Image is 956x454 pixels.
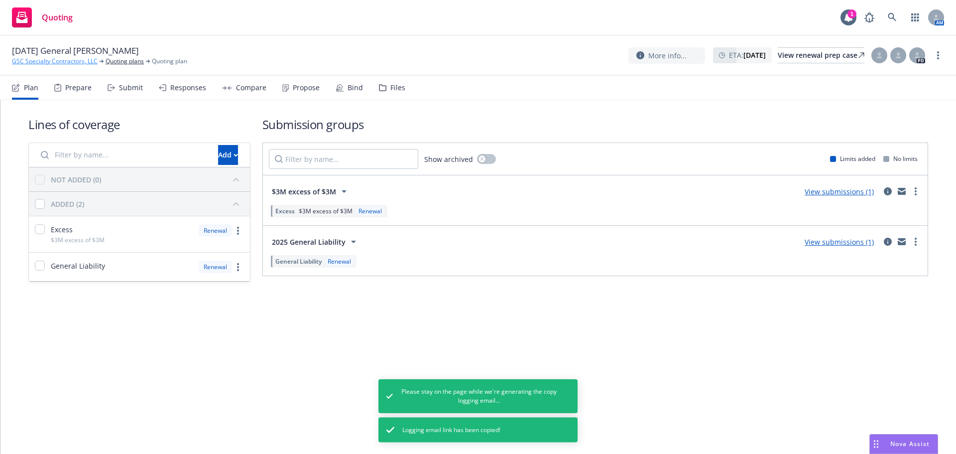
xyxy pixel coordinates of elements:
[51,196,244,212] button: ADDED (2)
[51,261,105,271] span: General Liability
[293,84,320,92] div: Propose
[232,225,244,237] a: more
[882,236,894,248] a: circleInformation
[896,185,908,197] a: mail
[236,84,266,92] div: Compare
[743,50,766,60] strong: [DATE]
[628,47,705,64] button: More info...
[12,57,98,66] a: GSC Specialty Contractors, LLC
[272,186,336,197] span: $3M excess of $3M
[262,116,928,133] h1: Submission groups
[232,261,244,273] a: more
[326,257,353,266] div: Renewal
[65,84,92,92] div: Prepare
[272,237,346,247] span: 2025 General Liability
[269,149,418,169] input: Filter by name...
[24,84,38,92] div: Plan
[28,116,250,133] h1: Lines of coverage
[51,224,73,235] span: Excess
[269,181,353,201] button: $3M excess of $3M
[729,50,766,60] span: ETA :
[269,232,362,252] button: 2025 General Liability
[8,3,77,31] a: Quoting
[402,426,500,435] span: Logging email link has been copied!
[51,174,101,185] div: NOT ADDED (0)
[910,185,922,197] a: more
[199,261,232,273] div: Renewal
[106,57,144,66] a: Quoting plans
[51,199,84,209] div: ADDED (2)
[42,13,73,21] span: Quoting
[882,185,894,197] a: circleInformation
[348,84,363,92] div: Bind
[905,7,925,27] a: Switch app
[199,224,232,237] div: Renewal
[859,7,879,27] a: Report a Bug
[152,57,187,66] span: Quoting plan
[883,154,918,163] div: No limits
[932,49,944,61] a: more
[648,50,687,61] span: More info...
[51,236,105,244] span: $3M excess of $3M
[12,45,139,57] span: [DATE] General [PERSON_NAME]
[275,257,322,266] span: General Liability
[357,207,384,215] div: Renewal
[299,207,353,215] span: $3M excess of $3M
[830,154,875,163] div: Limits added
[870,435,882,454] div: Drag to move
[218,145,238,165] button: Add
[401,387,558,405] span: Please stay on the page while we're generating the copy logging email...
[847,9,856,18] div: 1
[778,48,864,63] div: View renewal prep case
[805,237,874,247] a: View submissions (1)
[170,84,206,92] div: Responses
[275,207,295,215] span: Excess
[778,47,864,63] a: View renewal prep case
[35,145,212,165] input: Filter by name...
[218,146,238,164] div: Add
[390,84,405,92] div: Files
[869,434,938,454] button: Nova Assist
[51,171,244,187] button: NOT ADDED (0)
[424,154,473,164] span: Show archived
[896,236,908,248] a: mail
[882,7,902,27] a: Search
[805,187,874,196] a: View submissions (1)
[890,440,930,448] span: Nova Assist
[910,236,922,248] a: more
[119,84,143,92] div: Submit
